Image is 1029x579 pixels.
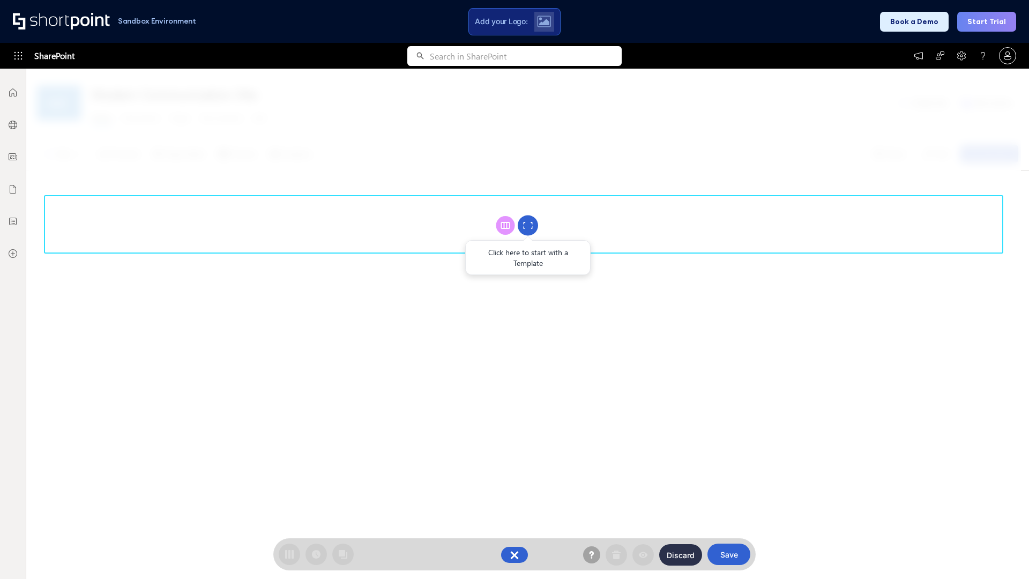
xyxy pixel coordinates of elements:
[537,16,551,27] img: Upload logo
[975,528,1029,579] iframe: Chat Widget
[118,18,196,24] h1: Sandbox Environment
[659,544,702,566] button: Discard
[957,12,1016,32] button: Start Trial
[475,17,527,26] span: Add your Logo:
[880,12,949,32] button: Book a Demo
[430,46,622,66] input: Search in SharePoint
[707,544,750,565] button: Save
[34,43,74,69] span: SharePoint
